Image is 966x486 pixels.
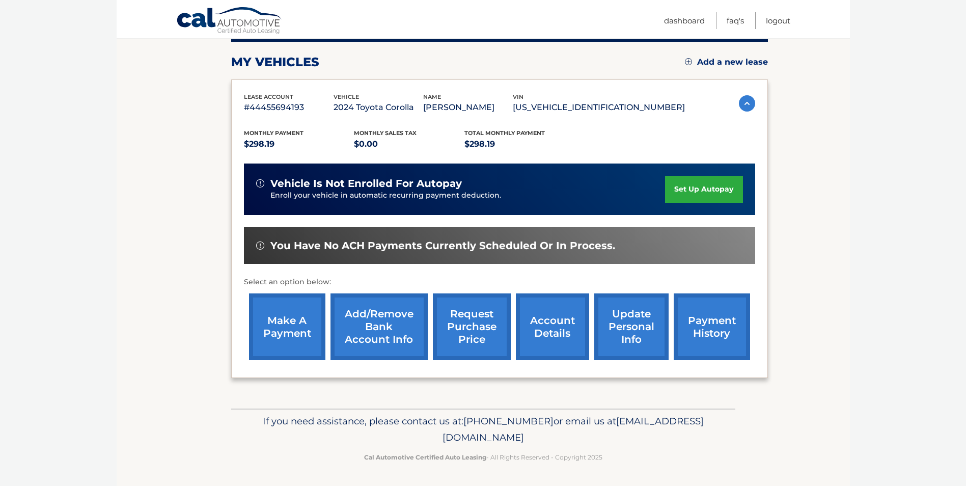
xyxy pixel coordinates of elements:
p: [PERSON_NAME] [423,100,513,115]
p: If you need assistance, please contact us at: or email us at [238,413,729,446]
span: You have no ACH payments currently scheduled or in process. [270,239,615,252]
a: make a payment [249,293,325,360]
span: Monthly Payment [244,129,303,137]
p: $298.19 [464,137,575,151]
span: name [423,93,441,100]
strong: Cal Automotive Certified Auto Leasing [364,453,486,461]
a: Logout [766,12,790,29]
span: vehicle [334,93,359,100]
a: set up autopay [665,176,742,203]
p: Select an option below: [244,276,755,288]
p: Enroll your vehicle in automatic recurring payment deduction. [270,190,666,201]
a: Add/Remove bank account info [330,293,428,360]
p: [US_VEHICLE_IDENTIFICATION_NUMBER] [513,100,685,115]
a: account details [516,293,589,360]
a: Cal Automotive [176,7,283,36]
img: alert-white.svg [256,179,264,187]
a: FAQ's [727,12,744,29]
p: $0.00 [354,137,464,151]
span: vin [513,93,523,100]
img: alert-white.svg [256,241,264,250]
p: 2024 Toyota Corolla [334,100,423,115]
span: vehicle is not enrolled for autopay [270,177,462,190]
a: payment history [674,293,750,360]
span: lease account [244,93,293,100]
a: Dashboard [664,12,705,29]
h2: my vehicles [231,55,319,70]
p: $298.19 [244,137,354,151]
span: Monthly sales Tax [354,129,417,137]
span: Total Monthly Payment [464,129,545,137]
p: - All Rights Reserved - Copyright 2025 [238,452,729,463]
span: [EMAIL_ADDRESS][DOMAIN_NAME] [443,415,704,443]
a: request purchase price [433,293,511,360]
img: add.svg [685,58,692,65]
a: update personal info [594,293,669,360]
a: Add a new lease [685,57,768,67]
span: [PHONE_NUMBER] [463,415,554,427]
p: #44455694193 [244,100,334,115]
img: accordion-active.svg [739,95,755,112]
